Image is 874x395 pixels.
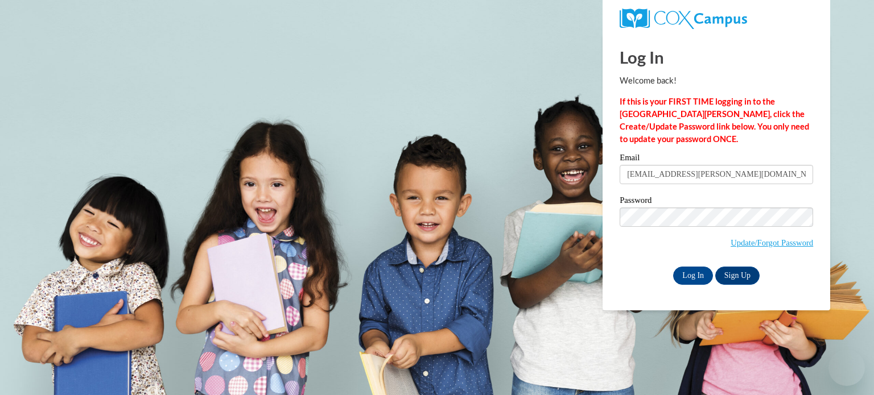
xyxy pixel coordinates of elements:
[620,74,813,87] p: Welcome back!
[620,196,813,207] label: Password
[620,9,813,29] a: COX Campus
[715,267,760,285] a: Sign Up
[620,9,747,29] img: COX Campus
[828,350,865,386] iframe: Button to launch messaging window
[620,153,813,165] label: Email
[620,45,813,69] h1: Log In
[620,97,809,144] strong: If this is your FIRST TIME logging in to the [GEOGRAPHIC_DATA][PERSON_NAME], click the Create/Upd...
[731,238,813,247] a: Update/Forgot Password
[673,267,713,285] input: Log In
